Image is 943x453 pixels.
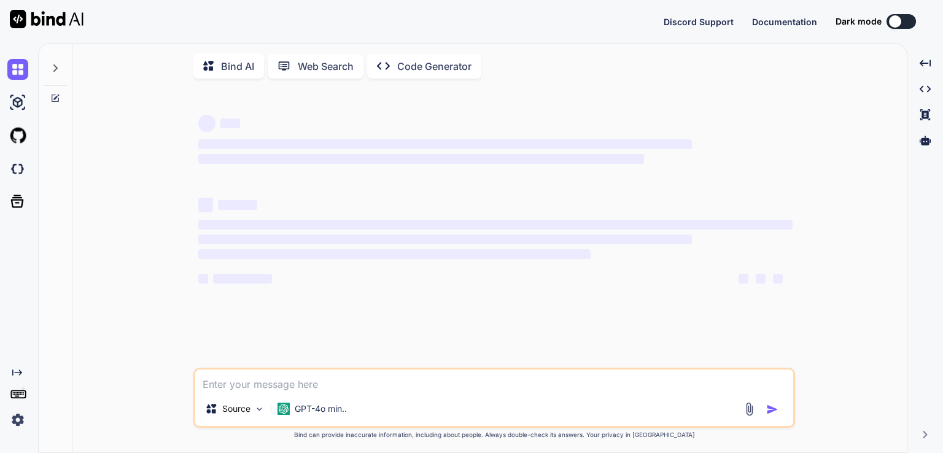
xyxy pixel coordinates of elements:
img: chat [7,59,28,80]
img: Pick Models [254,404,265,414]
img: settings [7,409,28,430]
p: Bind can provide inaccurate information, including about people. Always double-check its answers.... [193,430,795,439]
p: GPT-4o min.. [295,403,347,415]
span: ‌ [198,249,591,259]
span: ‌ [198,154,644,164]
span: ‌ [198,139,691,149]
span: Dark mode [836,15,882,28]
span: ‌ [198,220,793,230]
span: Discord Support [664,17,734,27]
span: ‌ [198,234,691,244]
img: Bind AI [10,10,83,28]
p: Code Generator [397,59,471,74]
span: ‌ [198,198,213,212]
p: Source [222,403,250,415]
img: ai-studio [7,92,28,113]
span: ‌ [198,274,208,284]
span: Documentation [752,17,817,27]
span: ‌ [739,274,748,284]
span: ‌ [220,118,240,128]
p: Bind AI [221,59,254,74]
img: GPT-4o mini [277,403,290,415]
p: Web Search [298,59,354,74]
span: ‌ [773,274,783,284]
span: ‌ [198,115,215,132]
span: ‌ [218,200,257,210]
img: githubLight [7,125,28,146]
span: ‌ [756,274,766,284]
img: icon [766,403,778,416]
img: darkCloudIdeIcon [7,158,28,179]
button: Documentation [752,15,817,28]
span: ‌ [213,274,272,284]
button: Discord Support [664,15,734,28]
img: attachment [742,402,756,416]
